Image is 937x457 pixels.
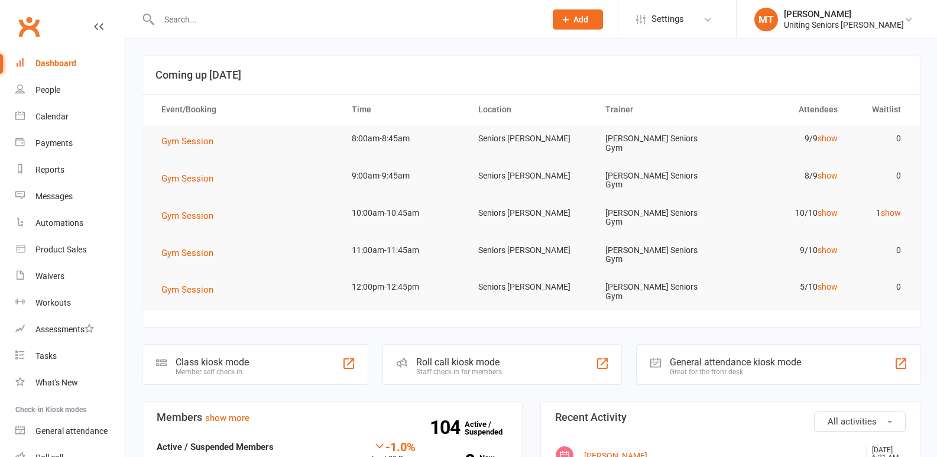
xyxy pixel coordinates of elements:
a: 104Active / Suspended [465,411,517,445]
button: Gym Session [161,134,222,148]
h3: Members [157,411,508,423]
td: 8/9 [721,162,848,190]
div: Reports [35,165,64,174]
td: 5/10 [721,273,848,301]
div: What's New [35,378,78,387]
th: Event/Booking [151,95,341,125]
button: Add [553,9,603,30]
td: 0 [848,125,912,153]
a: show more [205,413,249,423]
td: [PERSON_NAME] Seniors Gym [595,236,722,274]
th: Attendees [721,95,848,125]
a: General attendance kiosk mode [15,418,125,445]
button: Gym Session [161,171,222,186]
td: 0 [848,236,912,264]
a: Tasks [15,343,125,370]
div: Uniting Seniors [PERSON_NAME] [784,20,904,30]
div: Class kiosk mode [176,356,249,368]
h3: Recent Activity [555,411,906,423]
td: 10/10 [721,199,848,227]
div: Member self check-in [176,368,249,376]
a: People [15,77,125,103]
button: All activities [814,411,906,432]
a: Payments [15,130,125,157]
div: General attendance [35,426,108,436]
span: Gym Session [161,173,213,184]
div: [PERSON_NAME] [784,9,904,20]
button: Gym Session [161,246,222,260]
a: Automations [15,210,125,236]
td: 11:00am-11:45am [341,236,468,264]
a: show [818,282,838,291]
a: Messages [15,183,125,210]
input: Search... [155,11,537,28]
td: [PERSON_NAME] Seniors Gym [595,273,722,310]
a: Reports [15,157,125,183]
div: -1.0% [372,440,416,453]
th: Waitlist [848,95,912,125]
a: show [818,171,838,180]
a: show [818,208,838,218]
h3: Coming up [DATE] [155,69,907,81]
span: Gym Session [161,284,213,295]
div: People [35,85,60,95]
div: Calendar [35,112,69,121]
th: Location [468,95,595,125]
a: Assessments [15,316,125,343]
td: [PERSON_NAME] Seniors Gym [595,162,722,199]
td: 1 [848,199,912,227]
div: General attendance kiosk mode [670,356,801,368]
strong: 104 [430,419,465,436]
a: Workouts [15,290,125,316]
a: Dashboard [15,50,125,77]
td: 10:00am-10:45am [341,199,468,227]
a: show [818,245,838,255]
td: 8:00am-8:45am [341,125,468,153]
td: 0 [848,162,912,190]
span: Settings [651,6,684,33]
div: Workouts [35,298,71,307]
td: Seniors [PERSON_NAME] [468,125,595,153]
td: Seniors [PERSON_NAME] [468,236,595,264]
div: Waivers [35,271,64,281]
span: Gym Session [161,136,213,147]
span: Gym Session [161,248,213,258]
button: Gym Session [161,283,222,297]
a: Waivers [15,263,125,290]
span: Gym Session [161,210,213,221]
td: [PERSON_NAME] Seniors Gym [595,125,722,162]
td: 9:00am-9:45am [341,162,468,190]
div: Great for the front desk [670,368,801,376]
div: MT [754,8,778,31]
a: What's New [15,370,125,396]
td: Seniors [PERSON_NAME] [468,199,595,227]
button: Gym Session [161,209,222,223]
td: Seniors [PERSON_NAME] [468,273,595,301]
td: 9/10 [721,236,848,264]
strong: Active / Suspended Members [157,442,274,452]
td: 12:00pm-12:45pm [341,273,468,301]
div: Tasks [35,351,57,361]
div: Roll call kiosk mode [416,356,502,368]
a: Clubworx [14,12,44,41]
th: Time [341,95,468,125]
td: 0 [848,273,912,301]
span: Add [573,15,588,24]
div: Payments [35,138,73,148]
div: Dashboard [35,59,76,68]
div: Automations [35,218,83,228]
div: Assessments [35,325,94,334]
div: Staff check-in for members [416,368,502,376]
th: Trainer [595,95,722,125]
div: Product Sales [35,245,86,254]
a: show [818,134,838,143]
span: All activities [828,416,877,427]
a: Product Sales [15,236,125,263]
a: Calendar [15,103,125,130]
td: Seniors [PERSON_NAME] [468,162,595,190]
div: Messages [35,192,73,201]
td: [PERSON_NAME] Seniors Gym [595,199,722,236]
a: show [881,208,901,218]
td: 9/9 [721,125,848,153]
